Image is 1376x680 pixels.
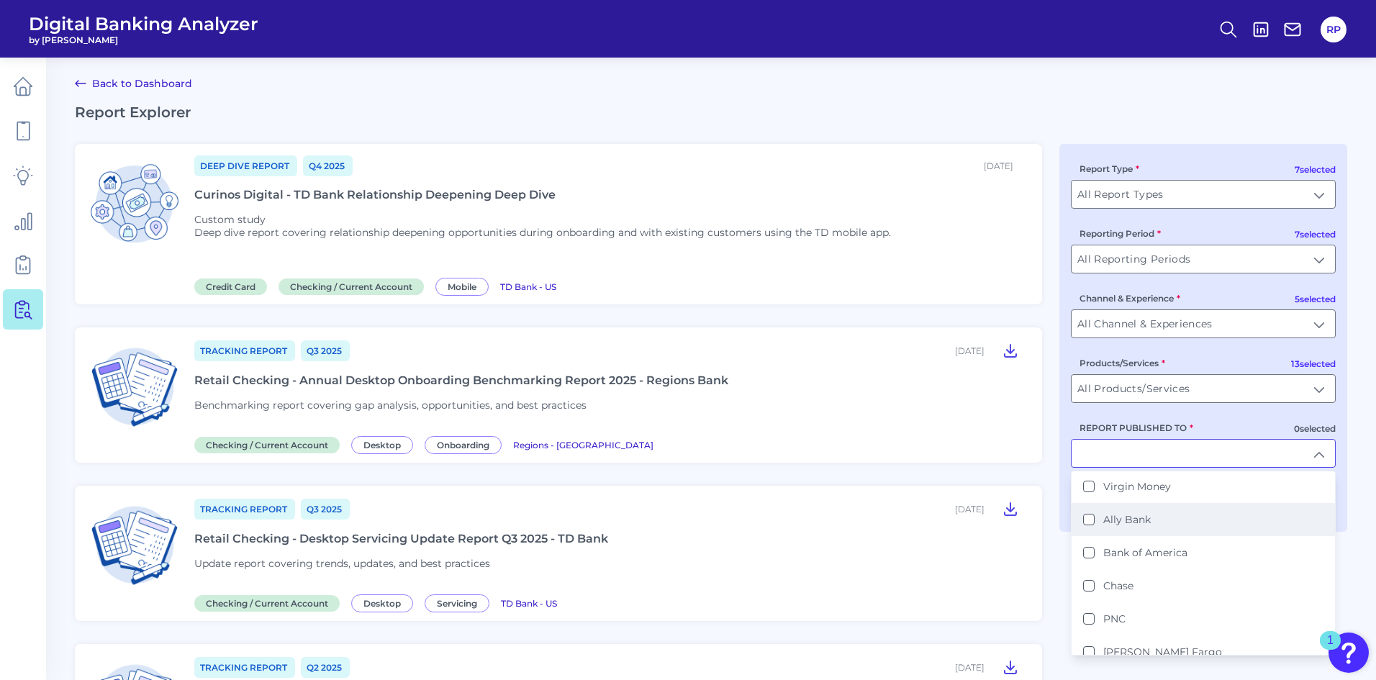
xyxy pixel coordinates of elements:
a: Deep Dive Report [194,155,297,176]
span: Desktop [351,436,413,454]
div: [DATE] [955,662,985,673]
span: Mobile [435,278,489,296]
a: TD Bank - US [500,279,556,293]
h2: Report Explorer [75,104,1347,121]
a: Servicing [425,596,495,609]
a: Credit Card [194,279,273,293]
button: RP [1321,17,1346,42]
div: Retail Checking - Desktop Servicing Update Report Q3 2025 - TD Bank [194,532,608,545]
button: Retail Checking - Annual Desktop Onboarding Benchmarking Report 2025 - Regions Bank [996,339,1025,362]
a: Checking / Current Account [279,279,430,293]
label: Channel & Experience [1079,293,1180,304]
div: 1 [1327,640,1334,659]
label: PNC [1103,612,1126,625]
label: Virgin Money [1103,480,1171,493]
span: Benchmarking report covering gap analysis, opportunities, and best practices [194,399,587,412]
button: Retail Checking - Mobile Servicing Benchmarking Report Q2 2025 - Royal Credit Union [996,656,1025,679]
a: Checking / Current Account [194,438,345,451]
span: TD Bank - US [501,598,557,609]
span: Digital Banking Analyzer [29,13,258,35]
div: Curinos Digital - TD Bank Relationship Deepening Deep Dive [194,188,556,201]
div: Retail Checking - Annual Desktop Onboarding Benchmarking Report 2025 - Regions Bank [194,373,728,387]
span: Credit Card [194,278,267,295]
a: Desktop [351,438,419,451]
a: Tracking Report [194,499,295,520]
label: REPORT PUBLISHED TO [1079,422,1193,433]
a: TD Bank - US [501,596,557,609]
a: Mobile [435,279,494,293]
a: Tracking Report [194,340,295,361]
label: Chase [1103,579,1133,592]
a: Q3 2025 [301,340,350,361]
label: Report Type [1079,163,1139,174]
span: Onboarding [425,436,502,454]
span: Checking / Current Account [194,595,340,612]
span: Update report covering trends, updates, and best practices [194,557,490,570]
div: [DATE] [955,504,985,514]
a: Tracking Report [194,657,295,678]
a: Desktop [351,596,419,609]
button: Retail Checking - Desktop Servicing Update Report Q3 2025 - TD Bank [996,497,1025,520]
label: Products/Services [1079,358,1165,368]
label: [PERSON_NAME] Fargo [1103,645,1222,658]
img: Credit Card [86,155,183,252]
div: [DATE] [955,345,985,356]
p: Deep dive report covering relationship deepening opportunities during onboarding and with existin... [194,226,891,239]
span: Custom study [194,213,266,226]
label: Bank of America [1103,546,1187,559]
a: Q3 2025 [301,499,350,520]
a: Onboarding [425,438,507,451]
a: Q4 2025 [303,155,353,176]
span: TD Bank - US [500,281,556,292]
img: Checking / Current Account [86,497,183,594]
a: Q2 2025 [301,657,350,678]
a: Checking / Current Account [194,596,345,609]
span: Checking / Current Account [194,437,340,453]
span: Desktop [351,594,413,612]
span: by [PERSON_NAME] [29,35,258,45]
div: [DATE] [984,160,1013,171]
span: Regions - [GEOGRAPHIC_DATA] [513,440,653,450]
a: Regions - [GEOGRAPHIC_DATA] [513,438,653,451]
label: Reporting Period [1079,228,1161,239]
a: Back to Dashboard [75,75,192,92]
button: Open Resource Center, 1 new notification [1329,633,1369,673]
span: Checking / Current Account [279,278,424,295]
img: Checking / Current Account [86,339,183,435]
span: Servicing [425,594,489,612]
label: Ally Bank [1103,513,1151,526]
